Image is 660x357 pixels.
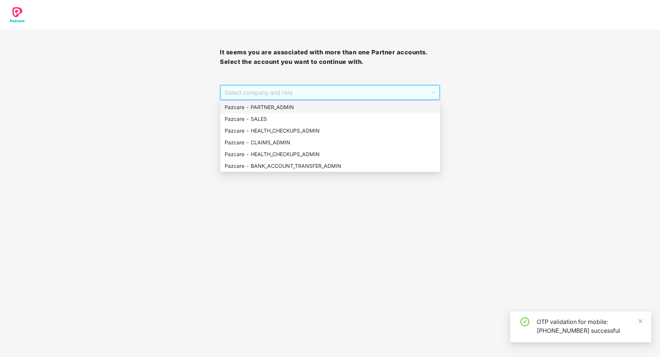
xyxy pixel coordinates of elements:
div: Pazcare - BANK_ACCOUNT_TRANSFER_ADMIN [225,162,436,170]
div: OTP validation for mobile: [PHONE_NUMBER] successful [537,317,642,335]
div: Pazcare - CLAIMS_ADMIN [225,138,436,147]
span: close [638,319,643,324]
div: Pazcare - PARTNER_ADMIN [220,101,440,113]
div: Pazcare - SALES [225,115,436,123]
div: Pazcare - HEALTH_CHECKUPS_ADMIN [220,125,440,137]
span: check-circle [521,317,529,326]
div: Pazcare - HEALTH_CHECKUPS_ADMIN [220,148,440,160]
h3: It seems you are associated with more than one Partner accounts. Select the account you want to c... [220,48,440,66]
div: Pazcare - BANK_ACCOUNT_TRANSFER_ADMIN [220,160,440,172]
div: Pazcare - HEALTH_CHECKUPS_ADMIN [225,127,436,135]
div: Pazcare - HEALTH_CHECKUPS_ADMIN [225,150,436,158]
div: Pazcare - SALES [220,113,440,125]
div: Pazcare - CLAIMS_ADMIN [220,137,440,148]
span: Select company and role [225,86,435,100]
div: Pazcare - PARTNER_ADMIN [225,103,436,111]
